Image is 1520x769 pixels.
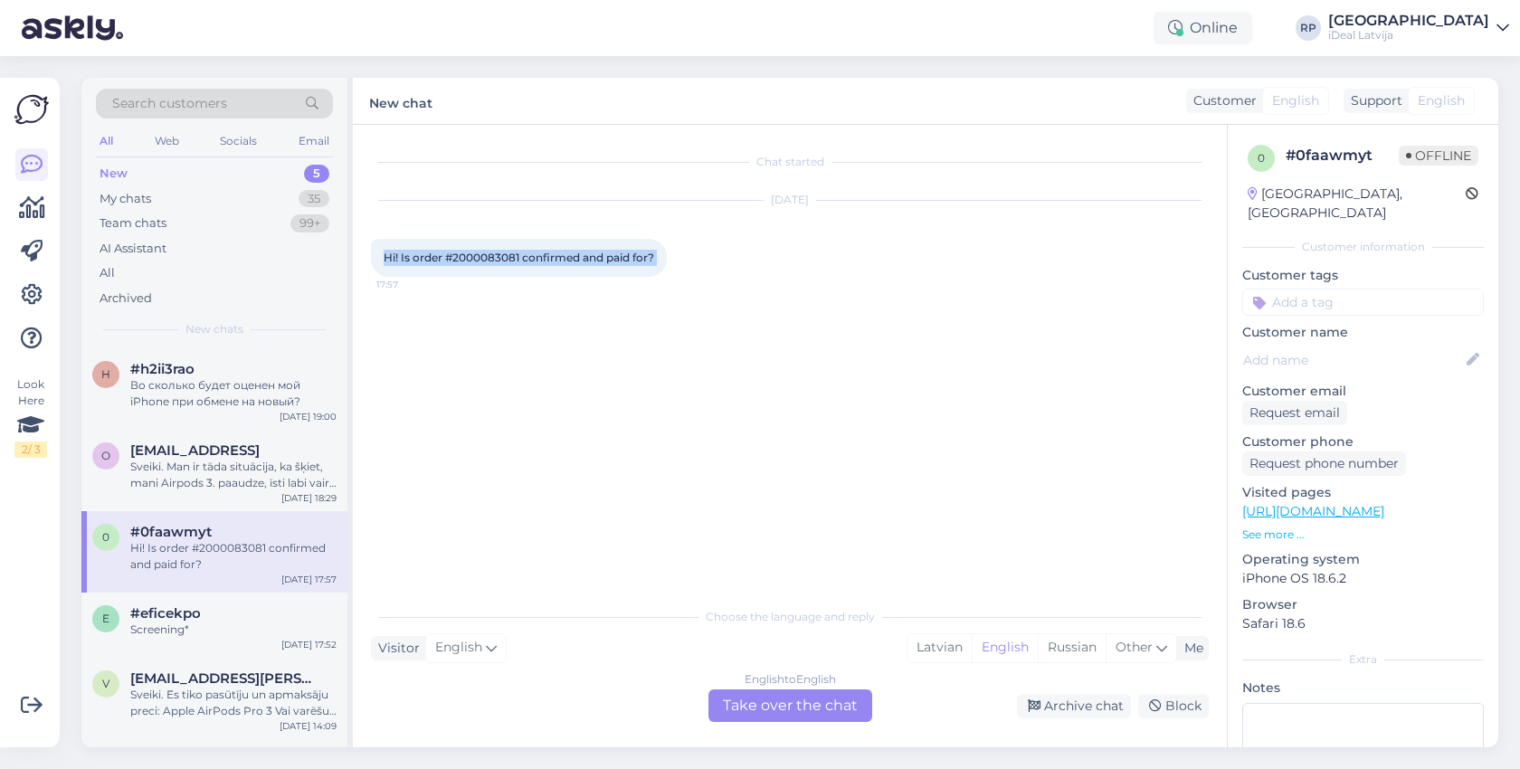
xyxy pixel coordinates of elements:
[369,89,432,113] label: New chat
[1399,146,1478,166] span: Offline
[130,540,337,573] div: Hi! Is order #2000083081 confirmed and paid for?
[371,192,1209,208] div: [DATE]
[130,687,337,719] div: Sveiki. Es tiko pasūtīju un apmaksāju preci: Apple AirPods Pro 3 Vai varēšu saņemt [DATE] veikalā...
[371,609,1209,625] div: Choose the language and reply
[1328,14,1489,28] div: [GEOGRAPHIC_DATA]
[1296,15,1321,41] div: RP
[151,129,183,153] div: Web
[299,190,329,208] div: 35
[14,441,47,458] div: 2 / 3
[1272,91,1319,110] span: English
[376,278,444,291] span: 17:57
[100,165,128,183] div: New
[100,264,115,282] div: All
[1116,639,1153,655] span: Other
[96,129,117,153] div: All
[100,190,151,208] div: My chats
[130,622,337,638] div: Screening*
[1242,503,1384,519] a: [URL][DOMAIN_NAME]
[100,240,166,258] div: AI Assistant
[1242,401,1347,425] div: Request email
[1242,569,1484,588] p: iPhone OS 18.6.2
[101,449,110,462] span: o
[384,251,654,264] span: Hi! Is order #2000083081 confirmed and paid for?
[907,634,972,661] div: Latvian
[371,154,1209,170] div: Chat started
[280,719,337,733] div: [DATE] 14:09
[1344,91,1402,110] div: Support
[130,442,260,459] span: oskarsk2@gmail.cim
[100,290,152,308] div: Archived
[130,459,337,491] div: Sveiki. Man ir tāda situācija, ka šķiet, mani Airpods 3. paaudze, īsti labi vairs nedarbojas. Ska...
[1242,483,1484,502] p: Visited pages
[1242,382,1484,401] p: Customer email
[1328,28,1489,43] div: iDeal Latvija
[1242,651,1484,668] div: Extra
[1242,451,1406,476] div: Request phone number
[1248,185,1466,223] div: [GEOGRAPHIC_DATA], [GEOGRAPHIC_DATA]
[130,361,195,377] span: #h2ii3rao
[14,376,47,458] div: Look Here
[1242,432,1484,451] p: Customer phone
[1243,350,1463,370] input: Add name
[130,605,201,622] span: #eficekpo
[102,530,109,544] span: 0
[295,129,333,153] div: Email
[1038,634,1106,661] div: Russian
[1242,595,1484,614] p: Browser
[1418,91,1465,110] span: English
[1242,614,1484,633] p: Safari 18.6
[745,671,836,688] div: English to English
[708,689,872,722] div: Take over the chat
[1017,694,1131,718] div: Archive chat
[1186,91,1257,110] div: Customer
[972,634,1038,661] div: English
[1242,289,1484,316] input: Add a tag
[130,670,318,687] span: viktors.puga@gmail.com
[371,639,420,658] div: Visitor
[14,92,49,127] img: Askly Logo
[185,321,243,337] span: New chats
[304,165,329,183] div: 5
[1242,550,1484,569] p: Operating system
[1242,239,1484,255] div: Customer information
[1138,694,1209,718] div: Block
[112,94,227,113] span: Search customers
[100,214,166,233] div: Team chats
[1286,145,1399,166] div: # 0faawmyt
[280,410,337,423] div: [DATE] 19:00
[130,377,337,410] div: Во сколько будет оценен мой iPhone при обмене на новый?
[1242,527,1484,543] p: See more ...
[216,129,261,153] div: Socials
[1328,14,1509,43] a: [GEOGRAPHIC_DATA]iDeal Latvija
[1258,151,1265,165] span: 0
[1154,12,1252,44] div: Online
[102,677,109,690] span: v
[101,367,110,381] span: h
[281,573,337,586] div: [DATE] 17:57
[1177,639,1203,658] div: Me
[1242,266,1484,285] p: Customer tags
[281,638,337,651] div: [DATE] 17:52
[281,491,337,505] div: [DATE] 18:29
[435,638,482,658] span: English
[1242,679,1484,698] p: Notes
[290,214,329,233] div: 99+
[102,612,109,625] span: e
[1242,323,1484,342] p: Customer name
[130,524,212,540] span: #0faawmyt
